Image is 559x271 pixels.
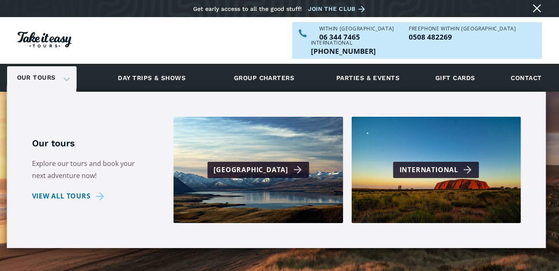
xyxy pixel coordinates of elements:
[7,66,77,89] div: Our tours
[431,66,479,89] a: Gift cards
[174,117,343,223] a: [GEOGRAPHIC_DATA]
[311,48,376,55] a: Call us outside of NZ on +6463447465
[319,26,394,31] div: WITHIN [GEOGRAPHIC_DATA]
[308,4,368,14] a: Join the club
[351,117,521,223] a: International
[107,66,196,89] a: Day trips & shows
[409,26,516,31] div: Freephone WITHIN [GEOGRAPHIC_DATA]
[409,33,516,40] a: Call us freephone within NZ on 0508482269
[507,66,546,89] a: Contact
[7,92,546,248] nav: Our tours
[311,48,376,55] p: [PHONE_NUMBER]
[319,33,394,40] a: Call us within NZ on 063447465
[17,28,72,54] a: Homepage
[32,138,149,150] h5: Our tours
[332,66,404,89] a: Parties & events
[319,33,394,40] p: 06 344 7465
[400,164,475,176] div: International
[17,32,72,48] img: Take it easy Tours logo
[193,5,302,12] div: Get early access to all the good stuff!
[11,68,62,88] a: Our tours
[32,190,107,202] a: View all tours
[214,164,305,176] div: [GEOGRAPHIC_DATA]
[530,2,544,15] a: Close message
[224,66,305,89] a: Group charters
[409,33,516,40] p: 0508 482269
[32,158,149,182] p: Explore our tours and book your next adventure now!
[311,40,376,45] div: International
